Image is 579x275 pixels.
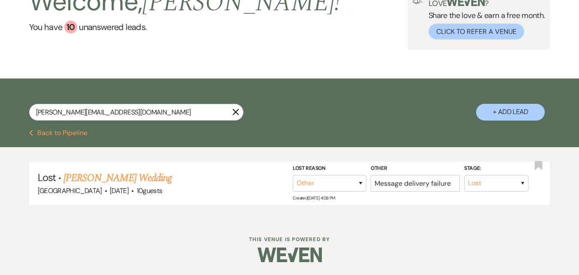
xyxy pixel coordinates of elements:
span: Created: [DATE] 4:08 PM [293,195,335,201]
label: Lost Reason [293,164,366,173]
button: + Add Lead [476,104,545,121]
div: 10 [64,21,77,33]
span: 10 guests [137,186,162,195]
span: [DATE] [110,186,129,195]
a: [PERSON_NAME] Wedding [63,170,172,186]
img: Weven Logo [258,240,322,270]
input: Search by name, event date, email address or phone number [29,104,243,121]
a: You have 10 unanswered leads. [29,21,341,33]
button: Click to Refer a Venue [429,24,524,39]
button: Back to Pipeline [29,130,88,136]
span: [GEOGRAPHIC_DATA] [38,186,102,195]
label: Stage: [464,164,528,173]
label: Other [371,164,460,173]
span: Lost [38,171,56,184]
